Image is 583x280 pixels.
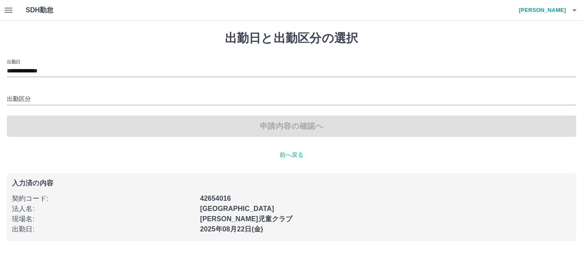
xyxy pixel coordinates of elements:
[12,224,195,234] p: 出勤日 :
[200,225,263,233] b: 2025年08月22日(金)
[7,58,20,65] label: 出勤日
[7,31,576,46] h1: 出勤日と出勤区分の選択
[12,204,195,214] p: 法人名 :
[12,193,195,204] p: 契約コード :
[12,214,195,224] p: 現場名 :
[200,215,293,222] b: [PERSON_NAME]児童クラブ
[200,195,231,202] b: 42654016
[200,205,274,212] b: [GEOGRAPHIC_DATA]
[7,150,576,159] p: 前へ戻る
[12,180,571,187] p: 入力済の内容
